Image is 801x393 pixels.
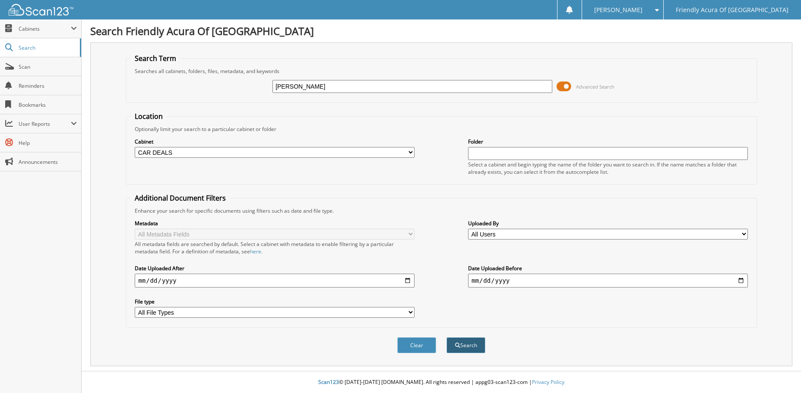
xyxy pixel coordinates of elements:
[19,120,71,128] span: User Reports
[19,44,76,51] span: Search
[130,67,752,75] div: Searches all cabinets, folders, files, metadata, and keywords
[135,298,415,305] label: File type
[135,138,415,145] label: Cabinet
[9,4,73,16] img: scan123-logo-white.svg
[19,101,77,109] span: Bookmarks
[19,25,71,32] span: Cabinets
[468,265,748,272] label: Date Uploaded Before
[676,7,788,13] span: Friendly Acura Of [GEOGRAPHIC_DATA]
[90,24,792,38] h1: Search Friendly Acura Of [GEOGRAPHIC_DATA]
[758,351,801,393] iframe: Chat Widget
[19,82,77,89] span: Reminders
[19,158,77,166] span: Announcements
[19,63,77,70] span: Scan
[130,207,752,214] div: Enhance your search for specific documents using filters such as date and file type.
[130,54,180,63] legend: Search Term
[250,248,261,255] a: here
[135,274,415,288] input: start
[19,139,77,147] span: Help
[468,274,748,288] input: end
[532,378,564,386] a: Privacy Policy
[130,125,752,133] div: Optionally limit your search to a particular cabinet or folder
[576,83,614,90] span: Advanced Search
[468,138,748,145] label: Folder
[446,337,485,353] button: Search
[130,112,167,121] legend: Location
[594,7,643,13] span: [PERSON_NAME]
[135,240,415,255] div: All metadata fields are searched by default. Select a cabinet with metadata to enable filtering b...
[468,220,748,227] label: Uploaded By
[82,372,801,393] div: © [DATE]-[DATE] [DOMAIN_NAME]. All rights reserved | appg03-scan123-com |
[318,378,339,386] span: Scan123
[468,161,748,176] div: Select a cabinet and begin typing the name of the folder you want to search in. If the name match...
[135,220,415,227] label: Metadata
[135,265,415,272] label: Date Uploaded After
[397,337,436,353] button: Clear
[130,193,230,203] legend: Additional Document Filters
